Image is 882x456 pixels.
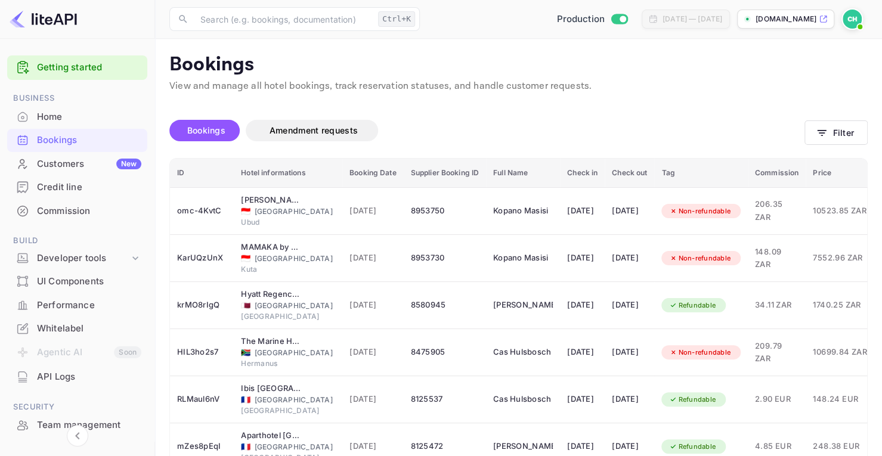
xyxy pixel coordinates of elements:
div: HIL3ho2s7 [177,343,227,362]
div: [DATE] [612,296,647,315]
span: France [241,396,250,404]
div: Ctrl+K [378,11,415,27]
span: [DATE] [349,393,397,406]
div: [GEOGRAPHIC_DATA] [241,311,335,322]
div: Credit line [37,181,141,194]
span: 148.09 ZAR [755,246,799,271]
div: Non-refundable [661,251,738,266]
div: Credit line [7,176,147,199]
div: [GEOGRAPHIC_DATA] [241,300,335,311]
span: Qatar [241,302,250,309]
span: 34.11 ZAR [755,299,799,312]
div: Vernon Armand Slippers [493,296,553,315]
div: 8953730 [411,249,479,268]
div: MAMAKA by Ovolo [241,241,301,253]
div: [DATE] [567,343,598,362]
div: 8580945 [411,296,479,315]
div: Non-refundable [661,204,738,219]
div: Pita Maha [241,194,301,206]
div: Aparthotel Adagio Toulouse Centre La Grave [241,430,301,442]
a: Home [7,106,147,128]
span: Build [7,234,147,247]
span: Amendment requests [270,125,358,135]
div: Commission [37,204,141,218]
span: Production [556,13,605,26]
div: [DATE] [567,296,598,315]
span: Indonesia [241,255,250,262]
div: Bookings [7,129,147,152]
div: [DATE] [612,249,647,268]
span: 248.38 EUR [813,440,872,453]
a: Getting started [37,61,141,75]
div: Kopano Masisi [493,201,553,221]
a: API Logs [7,365,147,387]
div: Kuta [241,264,335,275]
div: Team management [37,418,141,432]
p: View and manage all hotel bookings, track reservation statuses, and handle customer requests. [169,79,868,94]
div: Cas Hulsbosch [493,343,553,362]
span: 1740.25 ZAR [813,299,872,312]
th: ID [170,159,234,188]
span: [DATE] [349,440,397,453]
th: Check out [605,159,654,188]
div: Hyatt Regency Oryx Doha [241,289,301,300]
img: Cas Hulsbosch [843,10,862,29]
div: Johannes Hulsbosch [493,437,553,456]
div: Refundable [661,392,723,407]
div: The Marine Hermanus [241,336,301,348]
p: [DOMAIN_NAME] [756,14,816,24]
div: Performance [37,299,141,312]
div: Refundable [661,439,723,454]
span: [DATE] [349,204,397,218]
span: Indonesia [241,207,250,215]
div: krMO8rIgQ [177,296,227,315]
div: Getting started [7,55,147,80]
div: Team management [7,414,147,437]
input: Search (e.g. bookings, documentation) [193,7,373,31]
span: Security [7,401,147,414]
th: Commission [748,159,806,188]
div: [GEOGRAPHIC_DATA] [241,395,335,405]
button: Collapse navigation [67,425,88,446]
div: UI Components [37,275,141,289]
th: Check in [560,159,605,188]
span: Business [7,92,147,105]
span: Bookings [187,125,225,135]
div: omc-4KvtC [177,201,227,221]
div: Developer tools [37,252,129,265]
div: [DATE] — [DATE] [663,14,722,24]
div: mZes8pEqI [177,437,227,456]
th: Price [806,159,880,188]
div: Bookings [37,134,141,147]
div: Kopano Masisi [493,249,553,268]
div: Switch to Sandbox mode [552,13,632,26]
div: [DATE] [612,343,647,362]
div: Home [7,106,147,129]
div: Refundable [661,298,723,313]
div: UI Components [7,270,147,293]
div: Whitelabel [37,322,141,336]
a: Performance [7,294,147,316]
button: Filter [804,120,868,145]
div: [GEOGRAPHIC_DATA] [241,253,335,264]
div: account-settings tabs [169,120,804,141]
div: New [116,159,141,169]
div: Whitelabel [7,317,147,340]
div: Ibis Grenoble Centre Bastille [241,383,301,395]
a: Credit line [7,176,147,198]
th: Tag [654,159,748,188]
th: Hotel informations [234,159,342,188]
div: Ubud [241,217,335,228]
div: [GEOGRAPHIC_DATA] [241,206,335,217]
a: Team management [7,414,147,436]
a: CustomersNew [7,153,147,175]
div: Home [37,110,141,124]
a: Whitelabel [7,317,147,339]
div: [DATE] [612,201,647,221]
th: Supplier Booking ID [404,159,486,188]
div: Customers [37,157,141,171]
span: 7552.96 ZAR [813,252,872,265]
p: Bookings [169,53,868,77]
div: Performance [7,294,147,317]
a: UI Components [7,270,147,292]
